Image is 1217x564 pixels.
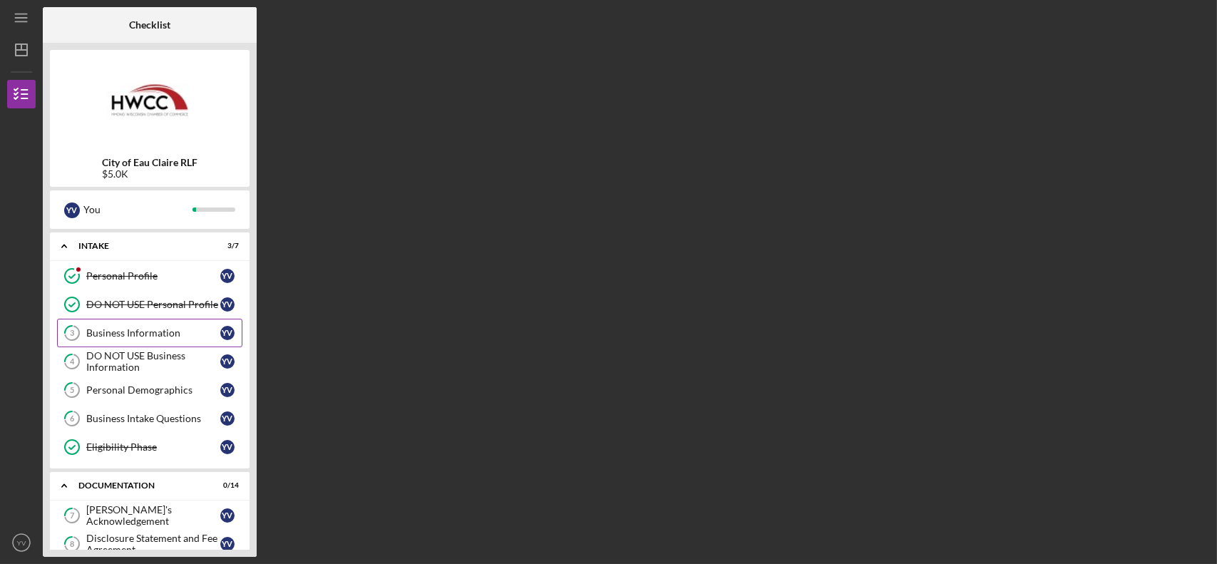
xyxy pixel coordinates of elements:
[86,533,220,555] div: Disclosure Statement and Fee Agreement
[70,511,75,521] tspan: 7
[70,329,74,338] tspan: 3
[220,383,235,397] div: Y V
[220,269,235,283] div: Y V
[86,350,220,373] div: DO NOT USE Business Information
[220,326,235,340] div: Y V
[102,157,197,168] b: City of Eau Claire RLF
[213,242,239,250] div: 3 / 7
[220,297,235,312] div: Y V
[86,327,220,339] div: Business Information
[57,404,242,433] a: 6Business Intake QuestionsYV
[78,481,203,490] div: Documentation
[57,319,242,347] a: 3Business InformationYV
[70,540,74,549] tspan: 8
[83,198,192,222] div: You
[78,242,203,250] div: Intake
[57,262,242,290] a: Personal ProfileYV
[86,504,220,527] div: [PERSON_NAME]'s Acknowledgement
[57,501,242,530] a: 7[PERSON_NAME]'s AcknowledgementYV
[220,354,235,369] div: Y V
[57,530,242,558] a: 8Disclosure Statement and Fee AgreementYV
[57,290,242,319] a: DO NOT USE Personal ProfileYV
[64,202,80,218] div: Y V
[70,414,75,424] tspan: 6
[220,508,235,523] div: Y V
[213,481,239,490] div: 0 / 14
[57,376,242,404] a: 5Personal DemographicsYV
[17,539,26,547] text: YV
[50,57,250,143] img: Product logo
[102,168,197,180] div: $5.0K
[70,357,75,366] tspan: 4
[86,441,220,453] div: Eligibility Phase
[220,411,235,426] div: Y V
[7,528,36,557] button: YV
[86,413,220,424] div: Business Intake Questions
[86,384,220,396] div: Personal Demographics
[57,433,242,461] a: Eligibility PhaseYV
[86,299,220,310] div: DO NOT USE Personal Profile
[70,386,74,395] tspan: 5
[86,270,220,282] div: Personal Profile
[57,347,242,376] a: 4DO NOT USE Business InformationYV
[220,440,235,454] div: Y V
[220,537,235,551] div: Y V
[129,19,170,31] b: Checklist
